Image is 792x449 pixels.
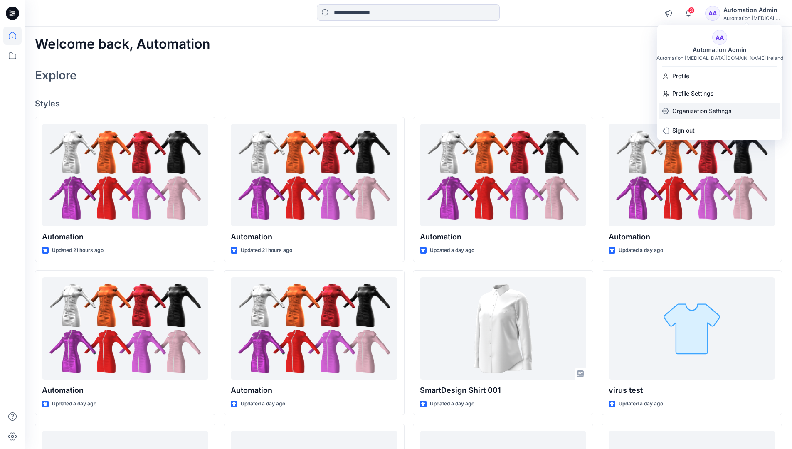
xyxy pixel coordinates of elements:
[231,277,397,380] a: Automation
[420,385,586,396] p: SmartDesign Shirt 001
[42,231,208,243] p: Automation
[231,231,397,243] p: Automation
[723,15,782,21] div: Automation [MEDICAL_DATA]...
[672,68,689,84] p: Profile
[52,400,96,408] p: Updated a day ago
[35,37,210,52] h2: Welcome back, Automation
[420,277,586,380] a: SmartDesign Shirt 001
[619,400,663,408] p: Updated a day ago
[688,45,752,55] div: Automation Admin
[705,6,720,21] div: AA
[609,124,775,227] a: Automation
[672,103,731,119] p: Organization Settings
[430,246,474,255] p: Updated a day ago
[609,385,775,396] p: virus test
[35,69,77,82] h2: Explore
[609,231,775,243] p: Automation
[688,7,695,14] span: 3
[420,124,586,227] a: Automation
[231,124,397,227] a: Automation
[619,246,663,255] p: Updated a day ago
[42,385,208,396] p: Automation
[656,55,783,61] div: Automation [MEDICAL_DATA][DOMAIN_NAME] Ireland
[35,99,782,109] h4: Styles
[420,231,586,243] p: Automation
[657,68,782,84] a: Profile
[723,5,782,15] div: Automation Admin
[657,86,782,101] a: Profile Settings
[52,246,104,255] p: Updated 21 hours ago
[42,124,208,227] a: Automation
[672,86,713,101] p: Profile Settings
[241,400,285,408] p: Updated a day ago
[657,103,782,119] a: Organization Settings
[241,246,292,255] p: Updated 21 hours ago
[712,30,727,45] div: AA
[231,385,397,396] p: Automation
[42,277,208,380] a: Automation
[430,400,474,408] p: Updated a day ago
[672,123,695,138] p: Sign out
[609,277,775,380] a: virus test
